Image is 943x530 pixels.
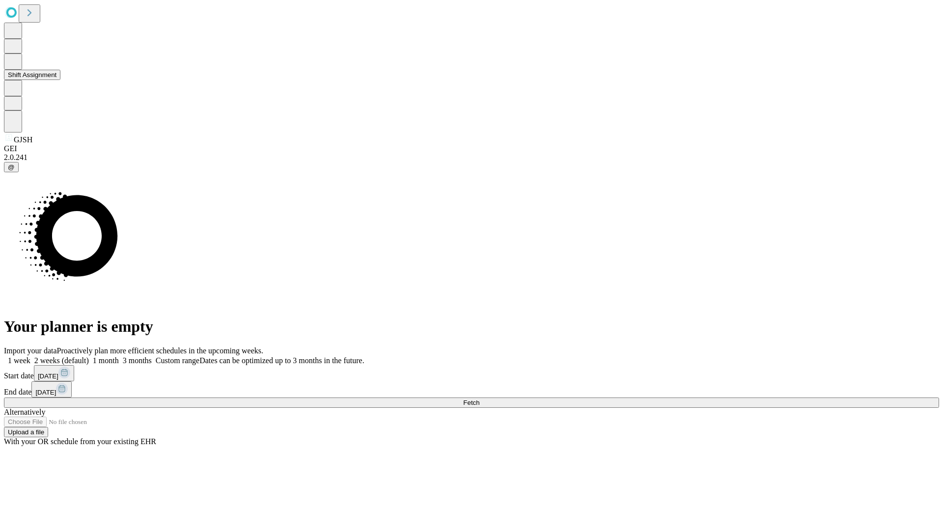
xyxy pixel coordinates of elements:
[4,144,939,153] div: GEI
[4,70,60,80] button: Shift Assignment
[4,408,45,416] span: Alternatively
[4,427,48,437] button: Upload a file
[463,399,479,406] span: Fetch
[123,356,152,365] span: 3 months
[35,389,56,396] span: [DATE]
[4,437,156,446] span: With your OR schedule from your existing EHR
[34,356,89,365] span: 2 weeks (default)
[4,397,939,408] button: Fetch
[8,356,30,365] span: 1 week
[34,365,74,381] button: [DATE]
[4,381,939,397] div: End date
[156,356,199,365] span: Custom range
[199,356,364,365] span: Dates can be optimized up to 3 months in the future.
[57,346,263,355] span: Proactively plan more efficient schedules in the upcoming weeks.
[38,372,58,380] span: [DATE]
[31,381,72,397] button: [DATE]
[4,346,57,355] span: Import your data
[14,135,32,144] span: GJSH
[4,365,939,381] div: Start date
[93,356,119,365] span: 1 month
[4,162,19,172] button: @
[4,153,939,162] div: 2.0.241
[4,318,939,336] h1: Your planner is empty
[8,163,15,171] span: @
